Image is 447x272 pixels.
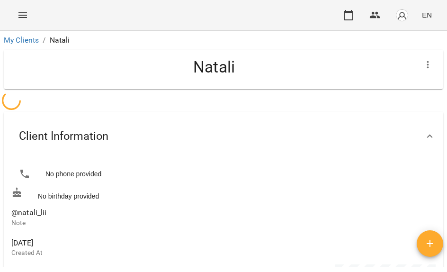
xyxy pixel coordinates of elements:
[11,237,436,249] span: [DATE]
[422,10,432,20] span: EN
[11,4,34,27] button: Menu
[11,248,436,258] p: Created At
[11,208,47,217] span: @natali_lii
[4,36,39,45] a: My Clients
[11,164,436,183] li: No phone provided
[418,6,436,24] button: EN
[4,112,443,161] div: Client Information
[9,185,438,203] div: No birthday provided
[43,35,45,46] li: /
[11,218,436,228] p: Note
[50,35,70,46] p: Natali
[395,9,409,22] img: avatar_s.png
[11,57,417,77] h4: Natali
[4,35,443,46] nav: breadcrumb
[19,129,108,144] span: Client Information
